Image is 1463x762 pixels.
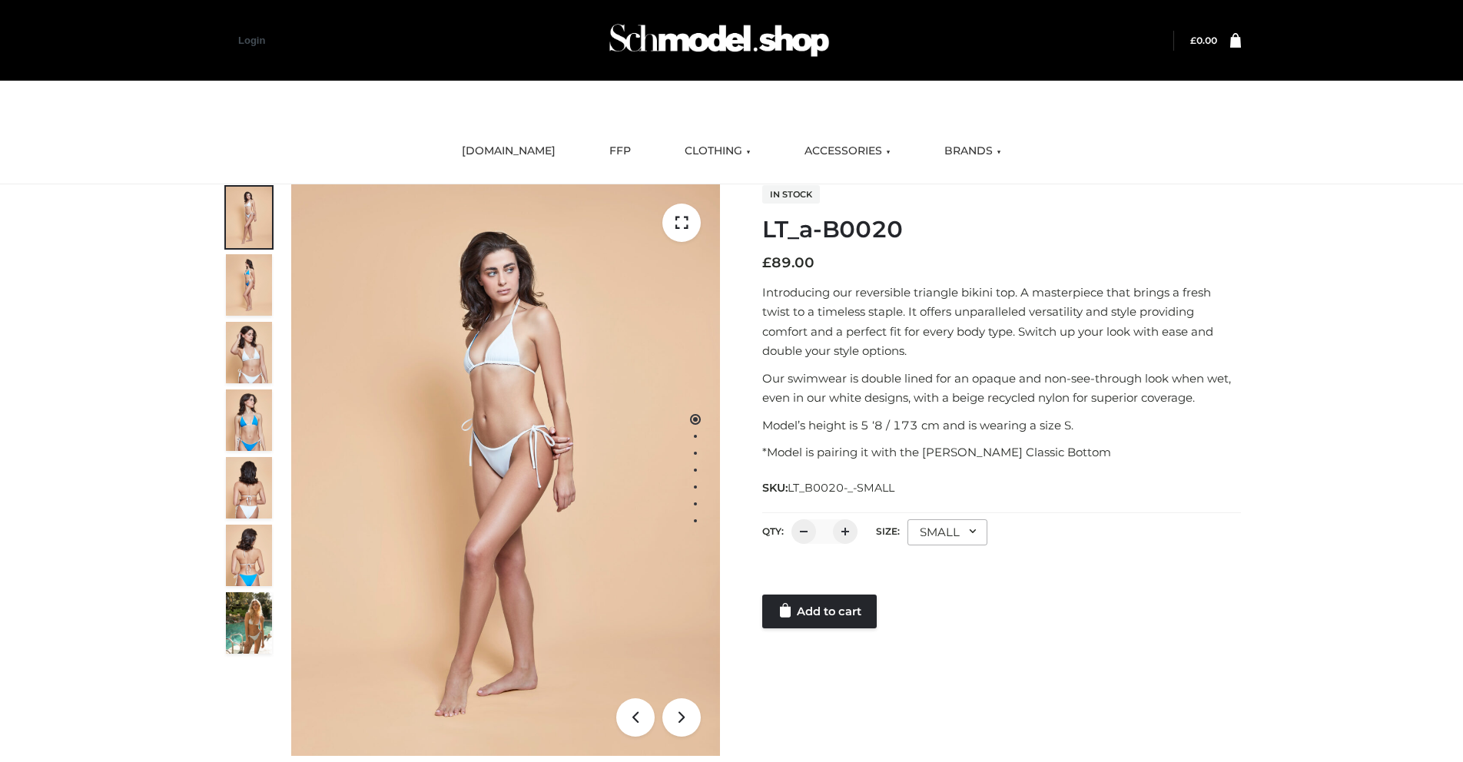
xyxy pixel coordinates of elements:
[762,442,1241,462] p: *Model is pairing it with the [PERSON_NAME] Classic Bottom
[1190,35,1196,46] span: £
[226,525,272,586] img: ArielClassicBikiniTop_CloudNine_AzureSky_OW114ECO_8-scaled.jpg
[226,254,272,316] img: ArielClassicBikiniTop_CloudNine_AzureSky_OW114ECO_2-scaled.jpg
[238,35,265,46] a: Login
[762,595,877,628] a: Add to cart
[933,134,1013,168] a: BRANDS
[762,254,771,271] span: £
[226,592,272,654] img: Arieltop_CloudNine_AzureSky2.jpg
[1190,35,1217,46] a: £0.00
[907,519,987,545] div: SMALL
[226,187,272,248] img: ArielClassicBikiniTop_CloudNine_AzureSky_OW114ECO_1-scaled.jpg
[762,416,1241,436] p: Model’s height is 5 ‘8 / 173 cm and is wearing a size S.
[762,283,1241,361] p: Introducing our reversible triangle bikini top. A masterpiece that brings a fresh twist to a time...
[226,322,272,383] img: ArielClassicBikiniTop_CloudNine_AzureSky_OW114ECO_3-scaled.jpg
[226,389,272,451] img: ArielClassicBikiniTop_CloudNine_AzureSky_OW114ECO_4-scaled.jpg
[450,134,567,168] a: [DOMAIN_NAME]
[604,10,834,71] img: Schmodel Admin 964
[762,369,1241,408] p: Our swimwear is double lined for an opaque and non-see-through look when wet, even in our white d...
[598,134,642,168] a: FFP
[788,481,894,495] span: LT_B0020-_-SMALL
[226,457,272,518] img: ArielClassicBikiniTop_CloudNine_AzureSky_OW114ECO_7-scaled.jpg
[762,254,814,271] bdi: 89.00
[762,216,1241,244] h1: LT_a-B0020
[876,525,900,537] label: Size:
[762,525,784,537] label: QTY:
[762,479,896,497] span: SKU:
[673,134,762,168] a: CLOTHING
[1190,35,1217,46] bdi: 0.00
[291,184,720,756] img: ArielClassicBikiniTop_CloudNine_AzureSky_OW114ECO_1
[762,185,820,204] span: In stock
[793,134,902,168] a: ACCESSORIES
